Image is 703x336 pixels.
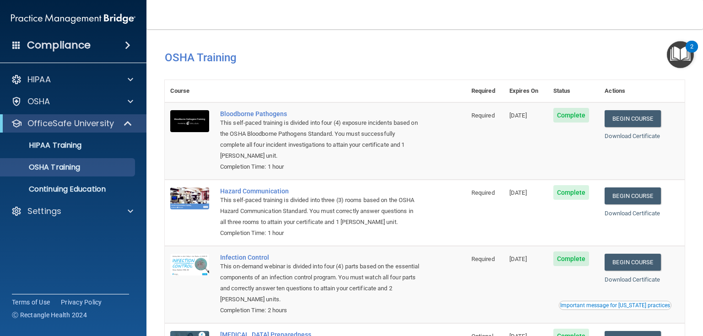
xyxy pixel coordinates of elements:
[559,301,671,310] button: Read this if you are a dental practitioner in the state of CA
[605,187,660,204] a: Begin Course
[667,41,694,68] button: Open Resource Center, 2 new notifications
[605,254,660,271] a: Begin Course
[560,303,670,308] div: Important message for [US_STATE] practices
[11,206,133,217] a: Settings
[553,251,589,266] span: Complete
[605,110,660,127] a: Begin Course
[220,161,420,172] div: Completion Time: 1 hour
[605,133,660,139] a: Download Certificate
[509,112,527,119] span: [DATE]
[220,195,420,228] div: This self-paced training is divided into three (3) rooms based on the OSHA Hazard Communication S...
[220,305,420,316] div: Completion Time: 2 hours
[12,310,87,320] span: Ⓒ Rectangle Health 2024
[27,96,50,107] p: OSHA
[61,298,102,307] a: Privacy Policy
[690,47,693,59] div: 2
[220,261,420,305] div: This on-demand webinar is divided into four (4) parts based on the essential components of an inf...
[220,187,420,195] a: Hazard Communication
[220,117,420,161] div: This self-paced training is divided into four (4) exposure incidents based on the OSHA Bloodborne...
[220,254,420,261] a: Infection Control
[165,51,685,64] h4: OSHA Training
[220,228,420,239] div: Completion Time: 1 hour
[12,298,50,307] a: Terms of Use
[27,206,61,217] p: Settings
[466,80,504,102] th: Required
[504,80,547,102] th: Expires On
[509,189,527,196] span: [DATE]
[165,80,215,102] th: Course
[6,185,131,194] p: Continuing Education
[553,108,589,123] span: Complete
[599,80,685,102] th: Actions
[11,96,133,107] a: OSHA
[548,80,600,102] th: Status
[11,118,133,129] a: OfficeSafe University
[471,112,495,119] span: Required
[11,74,133,85] a: HIPAA
[605,276,660,283] a: Download Certificate
[553,185,589,200] span: Complete
[471,189,495,196] span: Required
[6,141,81,150] p: HIPAA Training
[6,163,80,172] p: OSHA Training
[27,74,51,85] p: HIPAA
[471,256,495,262] span: Required
[509,256,527,262] span: [DATE]
[27,39,91,52] h4: Compliance
[27,118,114,129] p: OfficeSafe University
[220,110,420,117] a: Bloodborne Pathogens
[11,10,135,28] img: PMB logo
[605,210,660,217] a: Download Certificate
